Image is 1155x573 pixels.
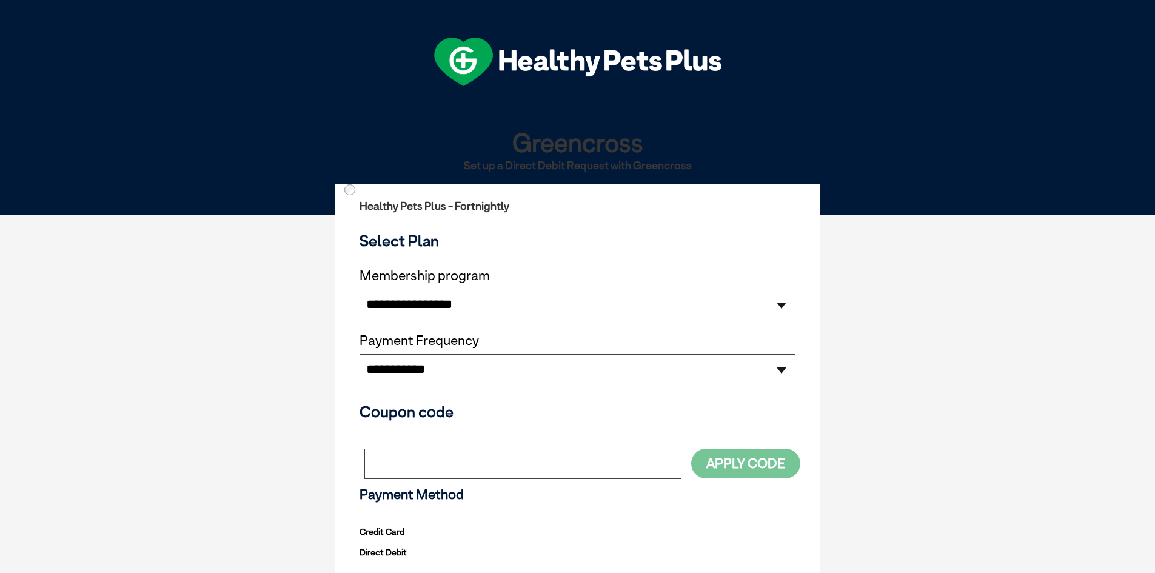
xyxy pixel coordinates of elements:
[360,545,407,560] label: Direct Debit
[340,159,815,172] h2: Set up a Direct Debit Request with Greencross
[691,449,800,478] button: Apply Code
[360,487,795,503] h3: Payment Method
[360,403,795,421] h3: Coupon code
[360,232,795,250] h3: Select Plan
[360,268,795,284] label: Membership program
[340,129,815,156] h1: Greencross
[360,333,479,349] label: Payment Frequency
[434,38,721,86] img: hpp-logo-landscape-green-white.png
[360,200,795,212] h2: Healthy Pets Plus - Fortnightly
[360,524,404,540] label: Credit Card
[344,184,355,195] input: Direct Debit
